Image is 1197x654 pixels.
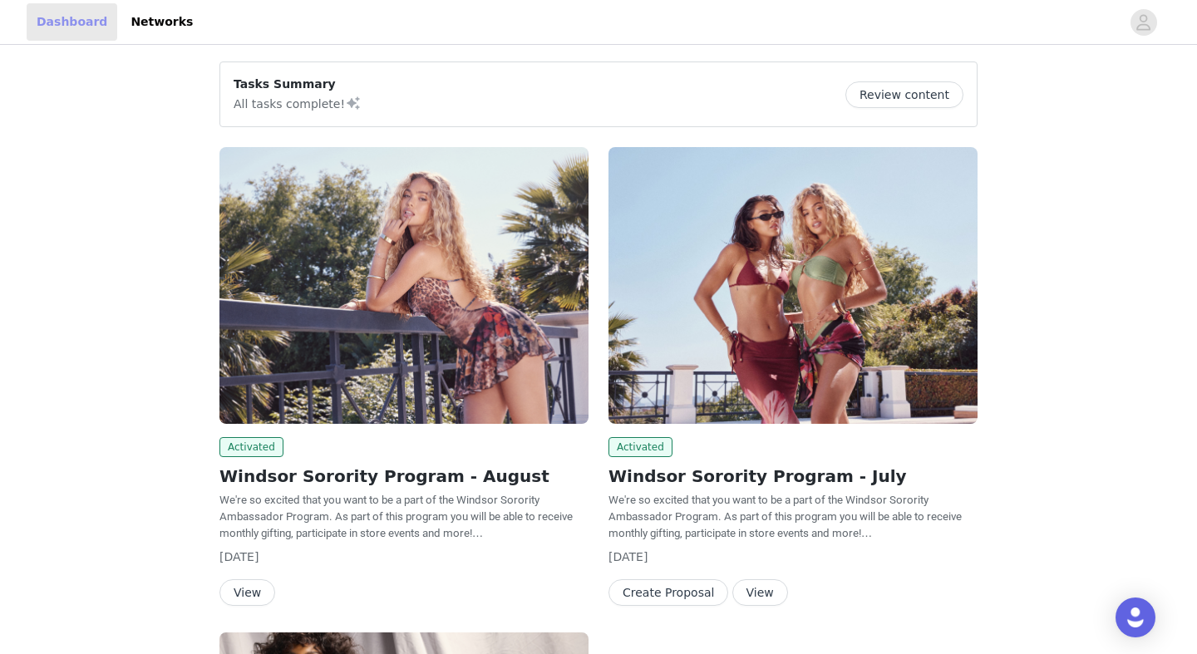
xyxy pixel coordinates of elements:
a: View [219,587,275,599]
button: View [732,579,788,606]
div: avatar [1135,9,1151,36]
a: Dashboard [27,3,117,41]
span: We're so excited that you want to be a part of the Windsor Sorority Ambassador Program. As part o... [608,494,962,539]
img: Windsor [219,147,589,424]
img: Windsor [608,147,978,424]
button: View [219,579,275,606]
h2: Windsor Sorority Program - August [219,464,589,489]
span: [DATE] [608,550,648,563]
span: Activated [219,437,283,457]
p: Tasks Summary [234,76,362,93]
p: All tasks complete! [234,93,362,113]
span: We're so excited that you want to be a part of the Windsor Sorority Ambassador Program. As part o... [219,494,573,539]
h2: Windsor Sorority Program - July [608,464,978,489]
button: Create Proposal [608,579,728,606]
div: Open Intercom Messenger [1116,597,1155,637]
a: Networks [121,3,203,41]
span: [DATE] [219,550,259,563]
span: Activated [608,437,672,457]
a: View [732,587,788,599]
button: Review content [845,81,963,108]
